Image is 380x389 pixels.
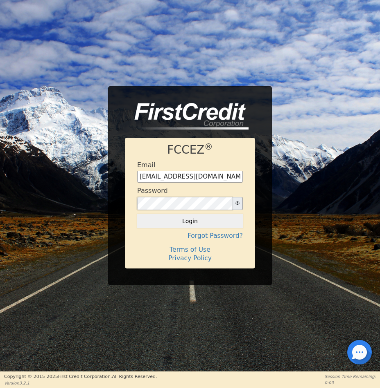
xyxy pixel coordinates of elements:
sup: ® [204,142,213,152]
h1: FCCEZ [137,143,243,156]
img: logo-CMu_cnol.png [125,103,249,130]
span: All Rights Reserved. [112,374,157,379]
h4: Terms of Use [137,246,243,254]
p: Session Time Remaining: [325,373,376,380]
button: Login [137,214,243,228]
p: Copyright © 2015- 2025 First Credit Corporation. [4,373,157,380]
input: Enter email [137,171,243,183]
p: Version 3.2.1 [4,380,157,386]
h4: Forgot Password? [137,232,243,240]
p: 0:00 [325,380,376,386]
h4: Privacy Policy [137,255,243,262]
h4: Email [137,161,155,169]
input: password [137,197,232,210]
h4: Password [137,187,168,194]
